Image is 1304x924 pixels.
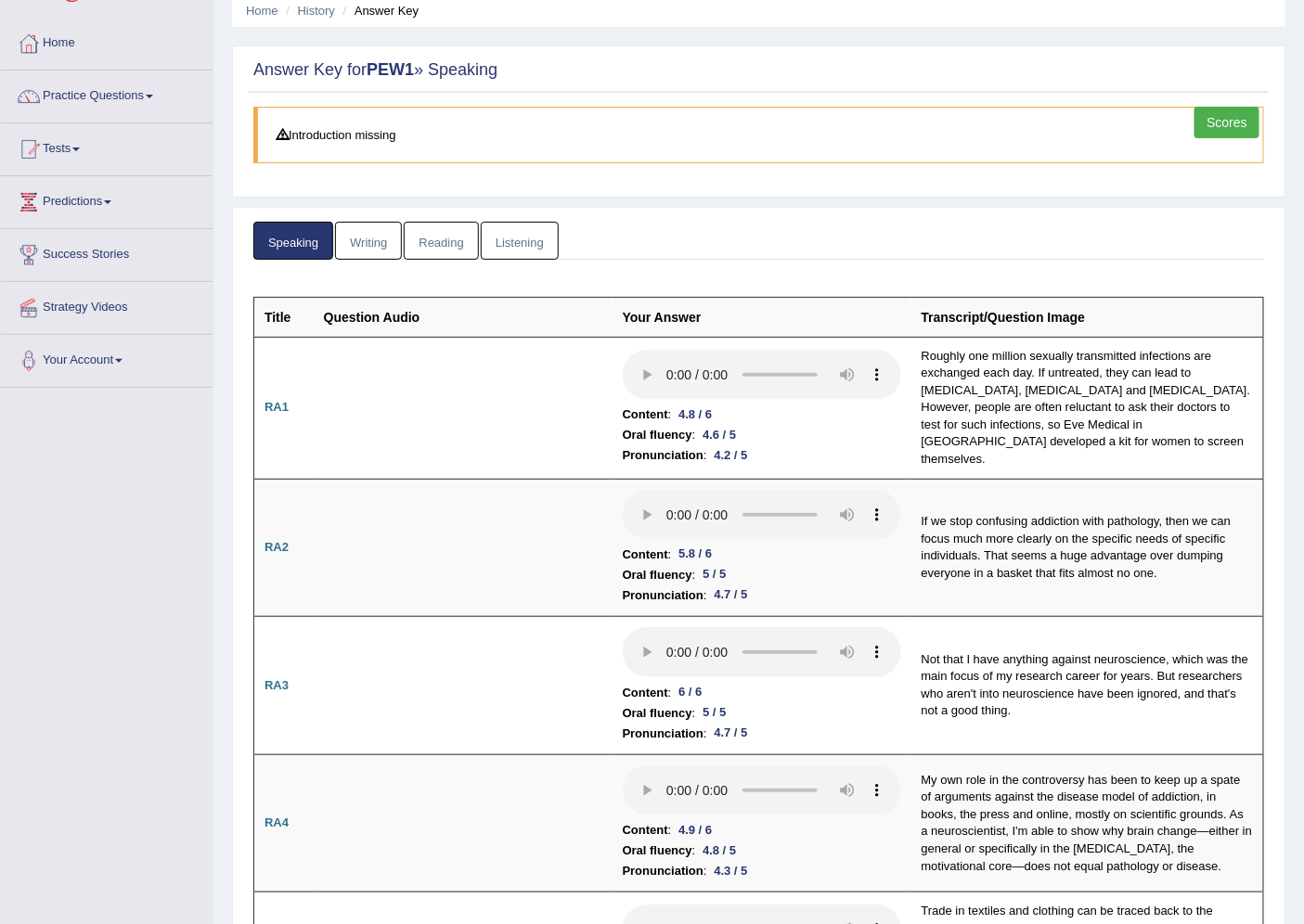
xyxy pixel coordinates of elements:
b: RA4 [265,815,289,829]
li: : [623,425,901,445]
b: Oral fluency [623,703,692,724]
a: Writing [335,222,402,260]
div: 4.2 / 5 [707,446,755,466]
b: Oral fluency [623,565,692,585]
a: Tests [1,123,213,170]
div: 4.8 / 6 [671,405,719,425]
a: Your Account [1,335,213,381]
b: Pronunciation [623,861,704,881]
b: Content [623,545,668,565]
b: Content [623,404,668,425]
a: Practice Questions [1,71,213,117]
a: Success Stories [1,229,213,276]
th: Your Answer [613,297,911,337]
a: Home [246,4,278,18]
li: : [623,703,901,724]
b: Oral fluency [623,425,692,445]
th: Title [254,297,314,337]
div: 4.8 / 5 [695,841,743,861]
div: 4.9 / 6 [671,821,719,841]
li: : [623,861,901,881]
a: Speaking [253,222,333,260]
b: Pronunciation [623,445,704,466]
th: Transcript/Question Image [911,297,1264,337]
div: 4.6 / 5 [695,426,743,445]
li: : [623,445,901,466]
li: Answer Key [339,2,420,19]
a: History [298,4,335,18]
b: Content [623,683,668,703]
b: Oral fluency [623,841,692,861]
th: Question Audio [314,297,613,337]
div: 4.7 / 5 [707,724,755,743]
div: 4.7 / 5 [707,585,755,605]
a: Listening [481,222,559,260]
b: RA2 [265,540,289,554]
strong: PEW1 [367,60,414,79]
h2: Answer Key for » Speaking [253,61,1264,80]
b: RA3 [265,678,289,692]
li: : [623,724,901,744]
a: Predictions [1,176,213,223]
b: Pronunciation [623,724,704,744]
a: Reading [404,222,478,260]
div: 5.8 / 6 [671,545,719,564]
li: : [623,545,901,565]
div: 5 / 5 [695,703,733,723]
b: RA1 [265,400,289,414]
div: 5 / 5 [695,565,733,584]
div: 4.3 / 5 [707,862,755,881]
td: Roughly one million sexually transmitted infections are exchanged each day. If untreated, they ca... [911,337,1264,479]
blockquote: Introduction missing [253,107,1264,163]
li: : [623,585,901,606]
td: My own role in the controversy has been to keep up a spate of arguments against the disease model... [911,754,1264,892]
td: If we stop confusing addiction with pathology, then we can focus much more clearly on the specifi... [911,479,1264,617]
li: : [623,565,901,585]
b: Content [623,820,668,841]
a: Scores [1194,107,1259,138]
a: Home [1,18,213,64]
li: : [623,683,901,703]
b: Pronunciation [623,585,704,606]
li: : [623,404,901,425]
li: : [623,841,901,861]
td: Not that I have anything against neuroscience, which was the main focus of my research career for... [911,617,1264,755]
a: Strategy Videos [1,282,213,328]
li: : [623,820,901,841]
div: 6 / 6 [671,683,709,702]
